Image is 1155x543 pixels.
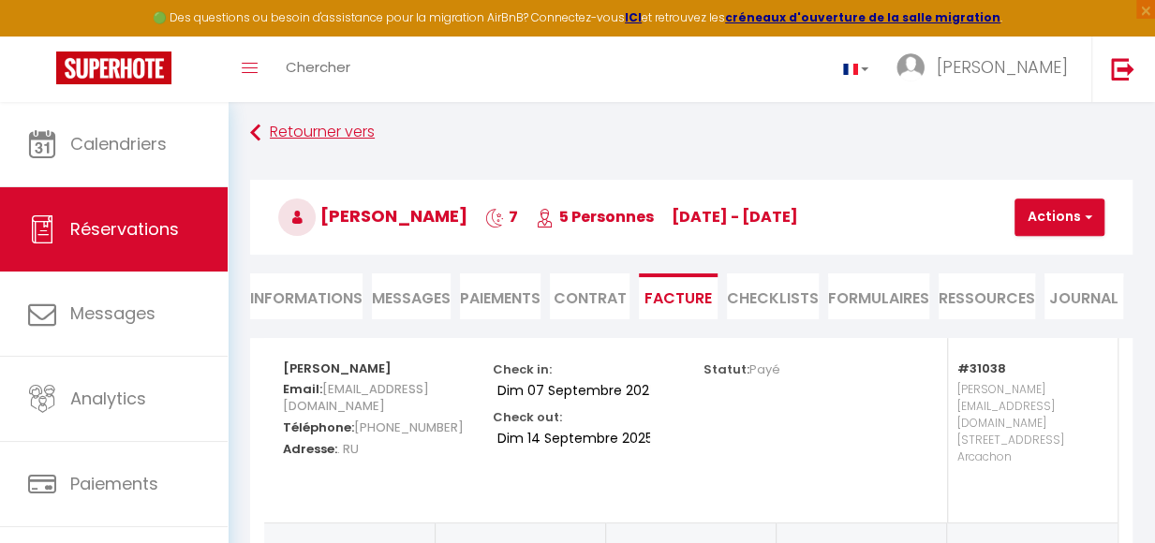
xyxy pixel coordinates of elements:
strong: #31038 [957,360,1006,377]
li: CHECKLISTS [727,273,819,319]
span: Chercher [286,57,350,77]
span: Réservations [70,217,179,241]
strong: [PERSON_NAME] [283,360,392,377]
strong: Email: [283,380,322,398]
span: Analytics [70,387,146,410]
strong: Téléphone: [283,418,354,436]
li: Ressources [939,273,1035,319]
span: [EMAIL_ADDRESS][DOMAIN_NAME] [283,375,429,419]
li: Paiements [460,273,540,319]
span: Payé [749,360,780,378]
img: Super Booking [56,51,171,84]
span: Paiements [70,472,158,495]
img: logout [1111,57,1134,81]
img: ... [896,53,925,81]
span: 5 Personnes [536,206,654,227]
p: [PERSON_NAME][EMAIL_ADDRESS][DOMAIN_NAME] [STREET_ADDRESS] Arcachon [957,376,1099,504]
p: Check in: [493,357,552,378]
p: Check out: [493,404,562,426]
span: Messages [372,287,451,309]
span: Messages [70,301,155,325]
li: Facture [639,273,718,319]
button: Actions [1014,198,1104,236]
a: ... [PERSON_NAME] [882,37,1091,102]
span: [DATE] - [DATE] [672,206,798,227]
span: [PERSON_NAME] [278,204,467,227]
span: Calendriers [70,132,167,155]
a: Retourner vers [250,116,1133,150]
span: [PERSON_NAME] [937,55,1068,79]
li: FORMULAIRES [828,273,929,319]
span: . RU [337,435,359,462]
span: [PHONE_NUMBER] [354,414,464,441]
li: Contrat [550,273,629,319]
a: créneaux d'ouverture de la salle migration [725,9,1000,25]
button: Ouvrir le widget de chat LiveChat [15,7,71,64]
li: Journal [1044,273,1123,319]
a: Chercher [272,37,364,102]
strong: Adresse: [283,440,337,458]
a: ICI [625,9,642,25]
p: Statut: [703,357,780,378]
li: Informations [250,273,363,319]
span: 7 [485,206,518,227]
